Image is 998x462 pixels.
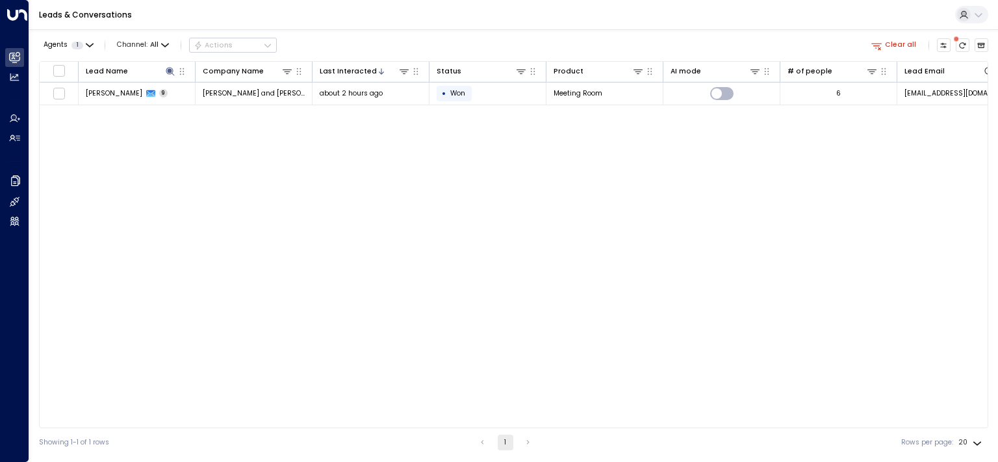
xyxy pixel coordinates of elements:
div: Last Interacted [320,66,377,77]
div: Product [554,66,583,77]
div: Last Interacted [320,65,411,77]
div: # of people [787,66,832,77]
span: Johanna Torres [86,88,142,98]
nav: pagination navigation [474,435,537,450]
span: Toggle select all [53,64,65,77]
div: Company Name [203,66,264,77]
span: All [150,41,159,49]
div: Lead Email [904,65,995,77]
button: Agents1 [39,38,97,52]
span: Agents [44,42,68,49]
button: Clear all [867,38,921,52]
span: Won [450,88,465,98]
div: Company Name [203,65,294,77]
div: Status [437,65,528,77]
span: There are new threads available. Refresh the grid to view the latest updates. [956,38,970,53]
span: 1 [71,42,83,49]
button: Channel:All [113,38,173,52]
button: page 1 [498,435,513,450]
div: Button group with a nested menu [189,38,277,53]
a: Leads & Conversations [39,9,132,20]
div: Product [554,65,645,77]
div: 20 [958,435,984,450]
div: 6 [836,88,841,98]
button: Archived Leads [975,38,989,53]
button: Customize [937,38,951,53]
div: # of people [787,65,878,77]
div: • [442,85,446,102]
span: Channel: [113,38,173,52]
button: Actions [189,38,277,53]
div: Lead Name [86,66,128,77]
span: 9 [159,89,168,97]
div: AI mode [671,66,701,77]
div: Actions [194,41,233,50]
span: about 2 hours ago [320,88,383,98]
div: Lead Email [904,66,945,77]
span: Meeting Room [554,88,602,98]
span: Toggle select row [53,87,65,99]
div: AI mode [671,65,761,77]
div: Lead Name [86,65,177,77]
div: Status [437,66,461,77]
label: Rows per page: [901,437,953,448]
div: Showing 1-1 of 1 rows [39,437,109,448]
span: Alvarez and Marsal [203,88,305,98]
